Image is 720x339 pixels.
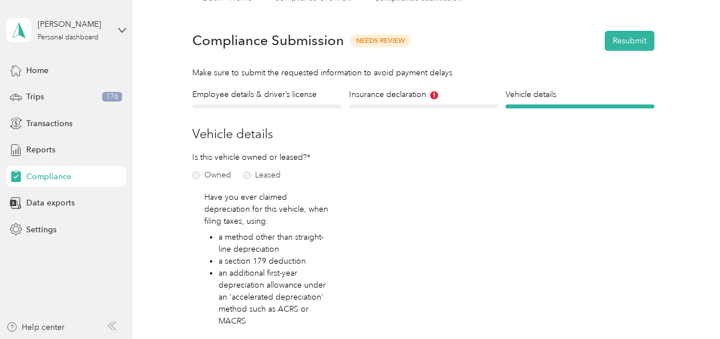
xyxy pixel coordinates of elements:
[102,92,122,102] span: 176
[192,33,344,49] h1: Compliance Submission
[656,275,720,339] iframe: Everlance-gr Chat Button Frame
[26,91,44,103] span: Trips
[26,144,55,156] span: Reports
[243,171,281,179] label: Leased
[605,31,654,51] button: Resubmit
[204,191,328,227] p: Have you ever claimed depreciation for this vehicle, when filing taxes, using:
[38,34,99,41] div: Personal dashboard
[350,34,411,47] span: Needs Review
[192,171,231,179] label: Owned
[26,224,56,236] span: Settings
[38,18,109,30] div: [PERSON_NAME]
[219,267,329,327] li: an additional first-year depreciation allowance under an 'accelerated depreciation' method such a...
[219,255,329,267] li: a section 179 deduction
[505,88,654,100] h4: Vehicle details
[192,88,341,100] h4: Employee details & driver’s license
[192,151,291,163] p: Is this vehicle owned or leased?*
[26,118,72,130] span: Transactions
[26,197,75,209] span: Data exports
[26,171,71,183] span: Compliance
[26,64,48,76] span: Home
[349,88,497,100] h4: Insurance declaration
[6,321,64,333] button: Help center
[192,67,654,79] div: Make sure to submit the requested information to avoid payment delays
[192,124,654,143] h3: Vehicle details
[219,231,329,255] li: a method other than straight-line depreciation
